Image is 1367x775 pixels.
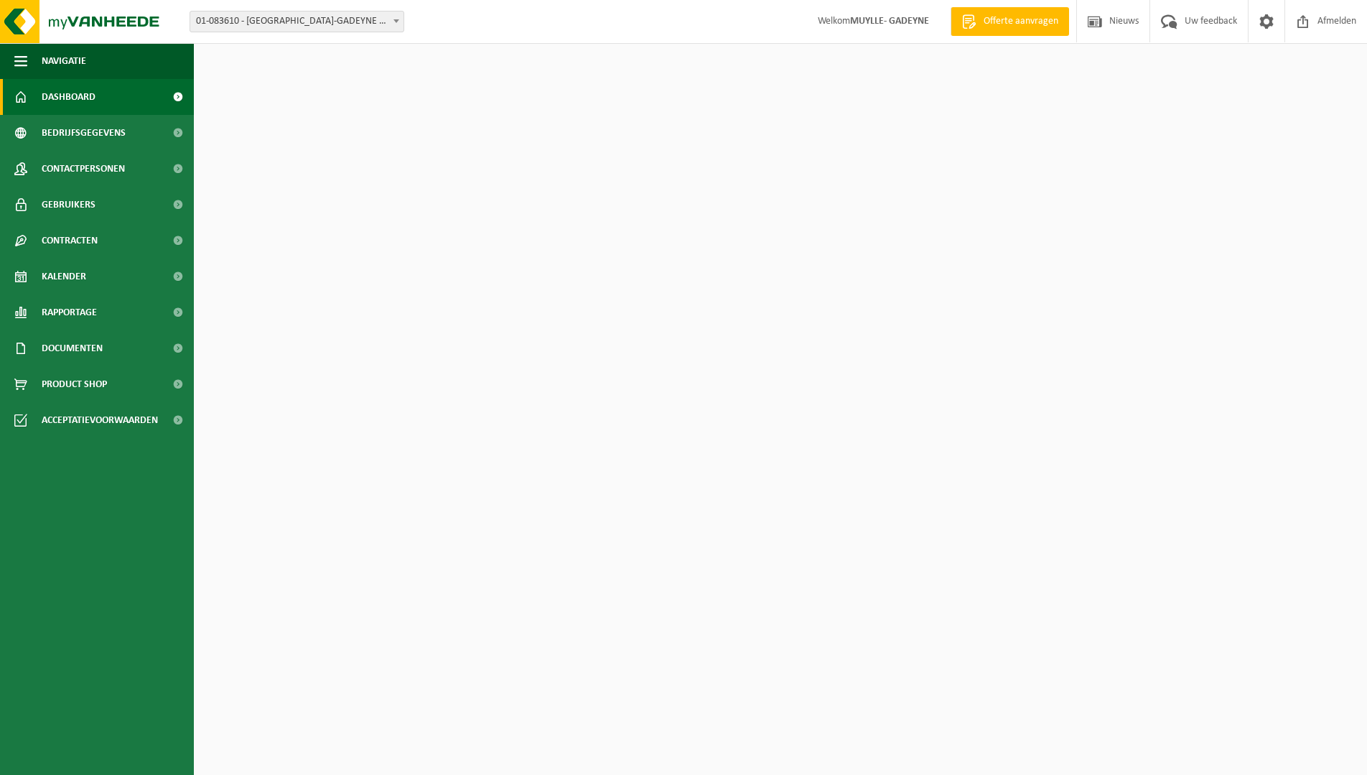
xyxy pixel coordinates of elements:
[42,187,95,223] span: Gebruikers
[42,366,107,402] span: Product Shop
[42,79,95,115] span: Dashboard
[850,16,929,27] strong: MUYLLE- GADEYNE
[42,223,98,259] span: Contracten
[951,7,1069,36] a: Offerte aanvragen
[42,43,86,79] span: Navigatie
[980,14,1062,29] span: Offerte aanvragen
[42,330,103,366] span: Documenten
[42,259,86,294] span: Kalender
[190,11,403,32] span: 01-083610 - MUYLLE-GADEYNE BV - WERVIK
[42,402,158,438] span: Acceptatievoorwaarden
[42,151,125,187] span: Contactpersonen
[42,294,97,330] span: Rapportage
[42,115,126,151] span: Bedrijfsgegevens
